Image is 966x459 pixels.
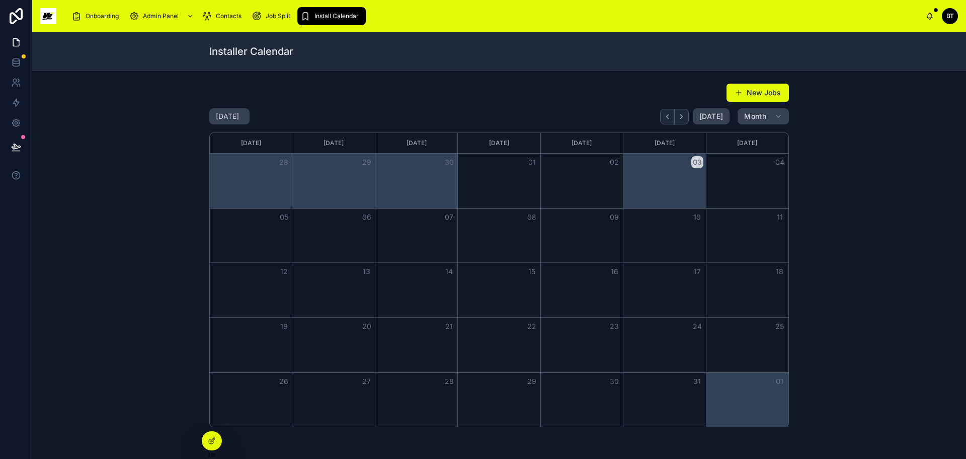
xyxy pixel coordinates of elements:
button: 06 [361,211,373,223]
button: 08 [526,211,538,223]
div: [DATE] [211,133,290,153]
h2: [DATE] [216,111,239,121]
button: 05 [278,211,290,223]
button: Back [660,109,675,124]
button: [DATE] [693,108,730,124]
button: 22 [526,320,538,333]
button: 01 [526,156,538,168]
img: App logo [40,8,56,24]
button: 30 [443,156,455,168]
button: 28 [443,375,455,387]
button: 03 [691,156,703,168]
div: [DATE] [294,133,373,153]
button: 09 [608,211,620,223]
div: scrollable content [64,5,926,27]
button: 16 [608,266,620,278]
button: 24 [691,320,703,333]
button: 31 [691,375,703,387]
button: 10 [691,211,703,223]
a: Install Calendar [297,7,366,25]
button: 29 [526,375,538,387]
h1: Installer Calendar [209,44,293,58]
button: 07 [443,211,455,223]
a: Job Split [249,7,297,25]
button: New Jobs [727,84,789,102]
div: [DATE] [459,133,538,153]
button: Next [675,109,689,124]
button: 26 [278,375,290,387]
a: Onboarding [68,7,126,25]
span: BT [946,12,954,20]
button: 04 [774,156,786,168]
button: 25 [774,320,786,333]
span: Admin Panel [143,12,179,20]
button: 14 [443,266,455,278]
button: 11 [774,211,786,223]
button: 01 [774,375,786,387]
button: 17 [691,266,703,278]
span: Job Split [266,12,290,20]
button: 20 [361,320,373,333]
button: 13 [361,266,373,278]
span: Install Calendar [314,12,359,20]
button: 23 [608,320,620,333]
div: [DATE] [625,133,704,153]
button: 19 [278,320,290,333]
a: Contacts [199,7,249,25]
button: Month [738,108,789,124]
button: 02 [608,156,620,168]
span: [DATE] [699,112,723,121]
button: 15 [526,266,538,278]
div: [DATE] [377,133,456,153]
button: 28 [278,156,290,168]
div: Month View [209,133,789,427]
button: 29 [361,156,373,168]
span: Contacts [216,12,242,20]
span: Month [744,112,766,121]
span: Onboarding [86,12,119,20]
button: 21 [443,320,455,333]
button: 12 [278,266,290,278]
a: Admin Panel [126,7,199,25]
div: [DATE] [708,133,787,153]
button: 30 [608,375,620,387]
div: [DATE] [542,133,621,153]
button: 27 [361,375,373,387]
button: 18 [774,266,786,278]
